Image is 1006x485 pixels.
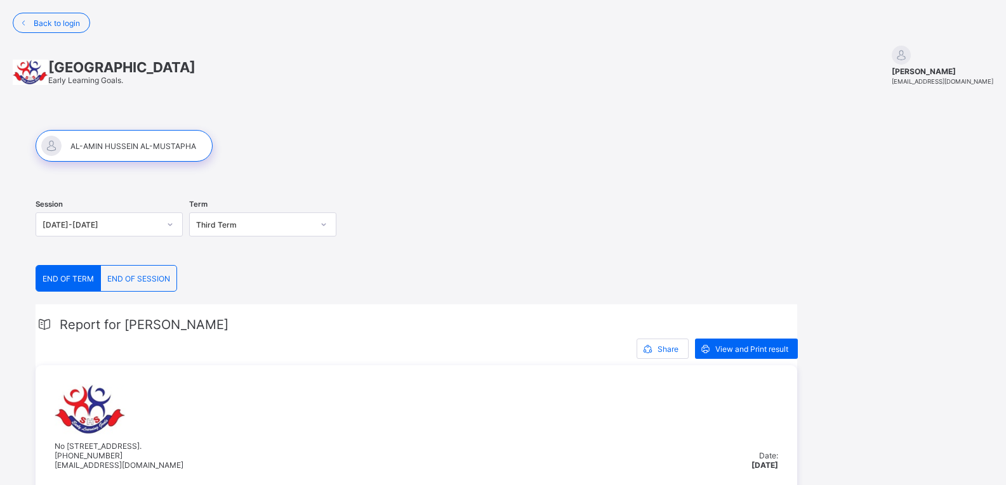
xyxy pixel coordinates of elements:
[60,317,228,332] span: Report for [PERSON_NAME]
[48,59,195,75] span: [GEOGRAPHIC_DATA]
[55,441,183,470] span: No [STREET_ADDRESS]. [PHONE_NUMBER] [EMAIL_ADDRESS][DOMAIN_NAME]
[715,344,788,354] span: View and Print result
[892,78,993,85] span: [EMAIL_ADDRESS][DOMAIN_NAME]
[48,75,123,85] span: Early Learning Goals.
[892,67,993,76] span: [PERSON_NAME]
[107,274,170,283] span: END OF SESSION
[55,384,126,435] img: sweethaven.png
[196,220,313,230] div: Third Term
[13,60,48,85] img: School logo
[759,451,778,460] span: Date:
[36,200,63,209] span: Session
[189,200,208,209] span: Term
[43,274,94,283] span: END OF TERM
[34,18,80,28] span: Back to login
[658,344,678,354] span: Share
[751,460,778,470] span: [DATE]
[892,46,911,65] img: default.svg
[43,220,159,230] div: [DATE]-[DATE]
